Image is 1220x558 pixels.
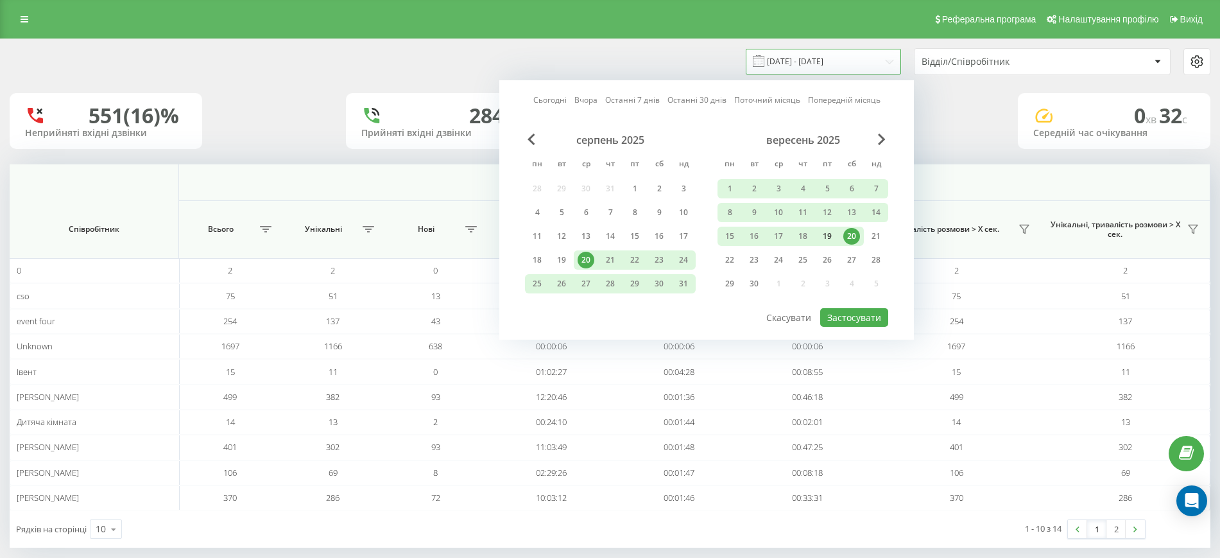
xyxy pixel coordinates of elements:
[818,155,837,175] abbr: п’ятниця
[717,274,742,293] div: пн 29 вер 2025 р.
[791,203,815,222] div: чт 11 вер 2025 р.
[1182,112,1187,126] span: c
[675,275,692,292] div: 31
[574,250,598,270] div: ср 20 серп 2025 р.
[528,134,535,145] span: Previous Month
[236,177,1153,187] span: Всі дзвінки
[1119,315,1132,327] span: 137
[623,227,647,246] div: пт 15 серп 2025 р.
[626,252,643,268] div: 22
[1047,220,1183,240] span: Унікальні, тривалість розмови > Х сек.
[223,467,237,478] span: 106
[651,275,667,292] div: 30
[766,179,791,198] div: ср 3 вер 2025 р.
[431,492,440,503] span: 72
[843,228,860,245] div: 20
[615,410,743,435] td: 00:01:44
[651,252,667,268] div: 23
[843,252,860,268] div: 27
[671,274,696,293] div: нд 31 серп 2025 р.
[746,252,762,268] div: 23
[742,274,766,293] div: вт 30 вер 2025 р.
[922,57,1075,67] div: Відділ/Співробітник
[89,103,179,128] div: 551 (16)%
[721,275,738,292] div: 29
[598,274,623,293] div: чт 28 серп 2025 р.
[326,441,339,453] span: 302
[574,203,598,222] div: ср 6 серп 2025 р.
[952,416,961,428] span: 14
[742,203,766,222] div: вт 9 вер 2025 р.
[721,252,738,268] div: 22
[717,227,742,246] div: пн 15 вер 2025 р.
[429,340,442,352] span: 638
[615,359,743,384] td: 00:04:28
[647,179,671,198] div: сб 2 серп 2025 р.
[331,265,335,276] span: 2
[942,14,1036,24] span: Реферальна програма
[819,204,836,221] div: 12
[791,227,815,246] div: чт 18 вер 2025 р.
[667,94,726,106] a: Останні 30 днів
[17,265,21,276] span: 0
[720,155,739,175] abbr: понеділок
[615,435,743,460] td: 00:01:48
[1176,485,1207,516] div: Open Intercom Messenger
[1087,520,1106,538] a: 1
[574,227,598,246] div: ср 13 серп 2025 р.
[815,227,839,246] div: пт 19 вер 2025 р.
[743,385,872,410] td: 00:46:18
[487,485,615,510] td: 10:03:12
[598,250,623,270] div: чт 21 серп 2025 р.
[433,265,438,276] span: 0
[615,385,743,410] td: 00:01:36
[1180,14,1203,24] span: Вихід
[433,366,438,378] span: 0
[226,290,235,302] span: 75
[578,275,594,292] div: 27
[17,340,53,352] span: Unknown
[766,250,791,270] div: ср 24 вер 2025 р.
[431,315,440,327] span: 43
[487,410,615,435] td: 00:24:10
[17,441,79,453] span: [PERSON_NAME]
[17,416,76,428] span: Дитяча кімната
[605,94,660,106] a: Останні 7 днів
[839,179,864,198] div: сб 6 вер 2025 р.
[525,227,549,246] div: пн 11 серп 2025 р.
[469,103,515,128] div: 2845
[576,155,596,175] abbr: середа
[615,485,743,510] td: 00:01:46
[770,180,787,197] div: 3
[226,416,235,428] span: 14
[868,252,884,268] div: 28
[578,228,594,245] div: 13
[950,492,963,503] span: 370
[326,492,339,503] span: 286
[553,275,570,292] div: 26
[525,274,549,293] div: пн 25 серп 2025 р.
[791,250,815,270] div: чт 25 вер 2025 р.
[17,366,37,378] span: Івент
[815,203,839,222] div: пт 12 вер 2025 р.
[795,204,811,221] div: 11
[17,391,79,403] span: [PERSON_NAME]
[288,224,359,234] span: Унікальні
[950,441,963,453] span: 401
[795,252,811,268] div: 25
[717,250,742,270] div: пн 22 вер 2025 р.
[864,203,888,222] div: нд 14 вер 2025 р.
[1119,492,1132,503] span: 286
[721,204,738,221] div: 8
[1025,522,1061,535] div: 1 - 10 з 14
[1159,101,1187,129] span: 32
[17,467,79,478] span: [PERSON_NAME]
[329,366,338,378] span: 11
[675,180,692,197] div: 3
[487,309,615,334] td: 06:15:13
[742,179,766,198] div: вт 2 вер 2025 р.
[721,228,738,245] div: 15
[623,274,647,293] div: пт 29 серп 2025 р.
[647,250,671,270] div: сб 23 серп 2025 р.
[626,228,643,245] div: 15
